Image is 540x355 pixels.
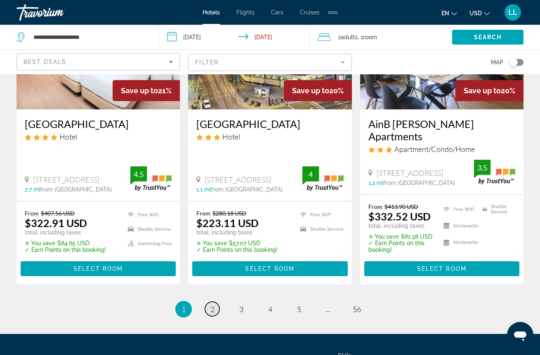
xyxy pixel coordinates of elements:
span: en [441,10,449,17]
span: Save up to [464,86,501,95]
span: from [GEOGRAPHIC_DATA] [40,186,112,193]
button: Select Room [192,261,347,276]
nav: Pagination [17,301,523,317]
a: AinB [PERSON_NAME] Apartments [368,118,515,142]
span: 56 [353,305,361,314]
div: 3 star Apartment [368,144,515,154]
img: trustyou-badge.svg [474,160,515,184]
a: Travorium [17,2,99,23]
span: Best Deals [24,59,66,65]
li: Free WiFi [439,203,479,215]
div: 4.5 [130,169,147,179]
div: 4 star Hotel [25,132,172,141]
span: Map [491,57,503,68]
li: Kitchenette [439,237,479,249]
span: Room [363,34,377,40]
a: [GEOGRAPHIC_DATA] [25,118,172,130]
p: total, including taxes [368,222,433,229]
button: Check-in date: Dec 19, 2025 Check-out date: Dec 21, 2025 [159,25,309,50]
mat-select: Sort by [24,57,173,67]
span: Select Room [73,265,123,272]
a: Hotels [203,9,220,16]
img: trustyou-badge.svg [302,166,344,191]
a: Cars [271,9,283,16]
del: $407.56 USD [41,210,75,217]
span: from [GEOGRAPHIC_DATA] [383,180,455,186]
a: Flights [236,9,255,16]
span: Hotel [222,132,240,141]
span: Adults [341,34,358,40]
li: Free WiFi [296,210,344,220]
span: 2.7 mi [25,186,40,193]
span: Select Room [245,265,295,272]
ins: $223.11 USD [196,217,259,229]
p: total, including taxes [25,229,106,236]
span: 2 [210,305,215,314]
span: [STREET_ADDRESS] [205,175,271,184]
p: ✓ Earn Points on this booking! [25,246,106,253]
span: Save up to [292,86,329,95]
span: 4 [268,305,272,314]
li: Kitchenette [439,220,479,232]
span: 1.1 mi [196,186,211,193]
p: $57.07 USD [196,240,278,246]
span: Select Room [417,265,467,272]
span: 2 [338,31,358,43]
p: $81.38 USD [368,233,433,240]
span: Hotel [59,132,77,141]
button: Toggle map [503,59,523,66]
span: USD [469,10,482,17]
del: $280.18 USD [212,210,246,217]
span: From [368,203,382,210]
div: 20% [284,80,352,101]
span: ✮ You save [196,240,227,246]
span: ... [325,305,330,314]
span: From [25,210,39,217]
button: Change language [441,7,457,19]
a: Select Room [364,263,519,272]
span: Search [474,34,502,40]
div: 20% [455,80,523,101]
span: From [196,210,210,217]
button: Change currency [469,7,490,19]
li: Shuttle Service [479,203,515,215]
ins: $322.91 USD [25,217,87,229]
p: ✓ Earn Points on this booking! [368,240,433,253]
span: 1 [182,305,186,314]
div: 4 [302,169,319,179]
button: Travelers: 2 adults, 0 children [310,25,452,50]
span: [STREET_ADDRESS] [377,168,443,177]
div: 21% [113,80,180,101]
button: Extra navigation items [328,6,337,19]
span: ✮ You save [368,233,399,240]
span: LL [508,8,517,17]
button: Search [452,30,523,45]
a: Cruises [300,9,320,16]
p: ✓ Earn Points on this booking! [196,246,278,253]
li: Free WiFi [124,210,172,220]
p: total, including taxes [196,229,278,236]
span: from [GEOGRAPHIC_DATA] [211,186,283,193]
button: User Menu [502,4,523,21]
ins: $332.52 USD [368,210,431,222]
span: 1.2 mi [368,180,383,186]
a: [GEOGRAPHIC_DATA] [196,118,343,130]
img: trustyou-badge.svg [130,166,172,191]
span: 3 [239,305,243,314]
li: Shuttle Service [296,224,344,234]
div: 3 star Hotel [196,132,343,141]
a: Select Room [192,263,347,272]
span: , 1 [358,31,377,43]
span: ✮ You save [25,240,55,246]
span: Save up to [121,86,158,95]
span: [STREET_ADDRESS] [33,175,99,184]
li: Swimming Pool [124,239,172,249]
del: $413.90 USD [384,203,418,210]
